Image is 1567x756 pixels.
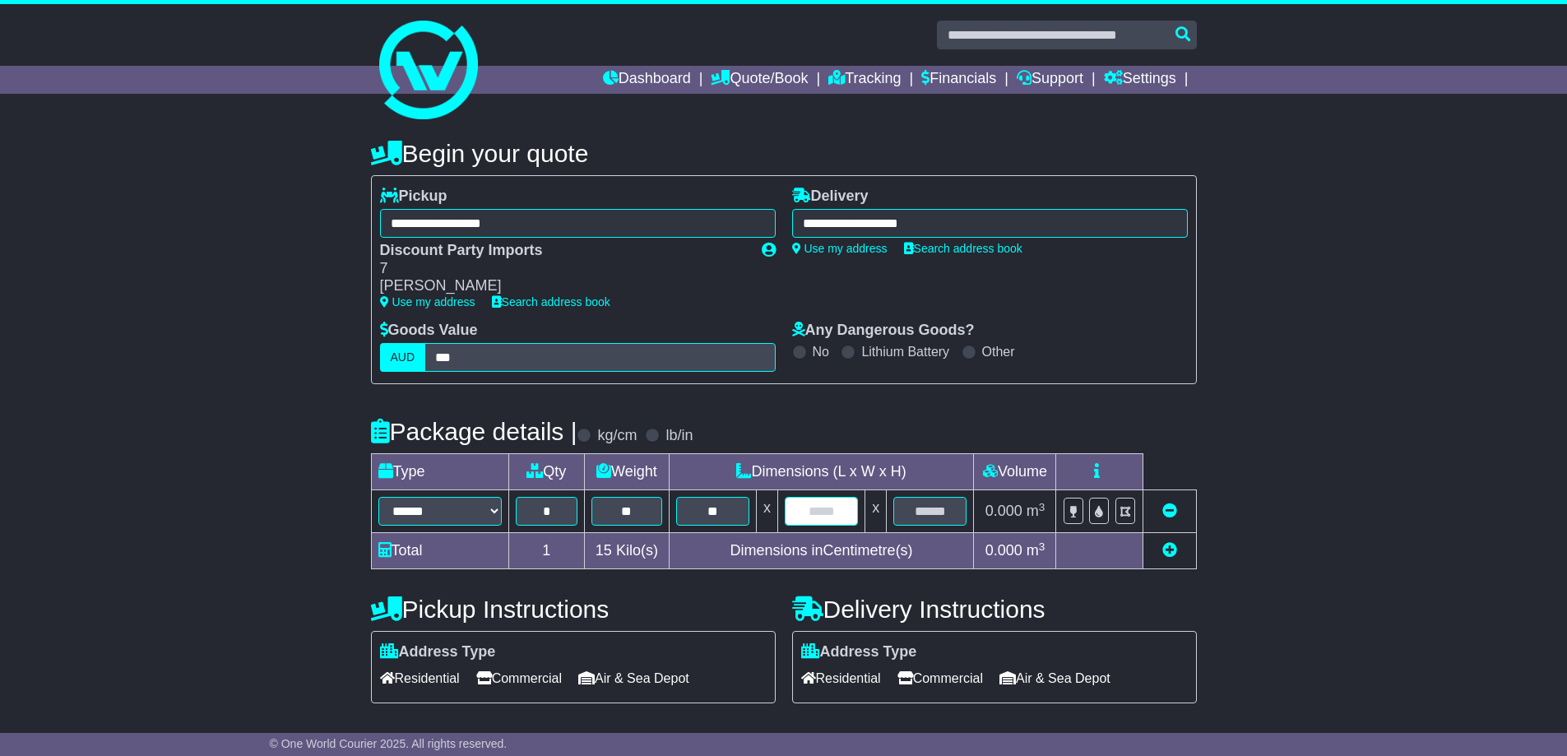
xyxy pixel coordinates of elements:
[578,666,689,691] span: Air & Sea Depot
[897,666,983,691] span: Commercial
[380,242,745,260] div: Discount Party Imports
[371,140,1197,167] h4: Begin your quote
[861,344,949,359] label: Lithium Battery
[371,454,508,490] td: Type
[904,242,1022,255] a: Search address book
[597,427,637,445] label: kg/cm
[380,666,460,691] span: Residential
[792,596,1197,623] h4: Delivery Instructions
[508,454,585,490] td: Qty
[813,344,829,359] label: No
[801,643,917,661] label: Address Type
[380,343,426,372] label: AUD
[665,427,693,445] label: lb/in
[985,503,1022,519] span: 0.000
[1104,66,1176,94] a: Settings
[756,490,777,533] td: x
[921,66,996,94] a: Financials
[270,737,508,750] span: © One World Courier 2025. All rights reserved.
[1039,540,1045,553] sup: 3
[1017,66,1083,94] a: Support
[669,533,974,569] td: Dimensions in Centimetre(s)
[380,188,447,206] label: Pickup
[585,533,670,569] td: Kilo(s)
[1162,542,1177,559] a: Add new item
[585,454,670,490] td: Weight
[476,666,562,691] span: Commercial
[492,295,610,308] a: Search address book
[380,260,745,278] div: 7
[1027,542,1045,559] span: m
[380,277,745,295] div: [PERSON_NAME]
[603,66,691,94] a: Dashboard
[380,295,475,308] a: Use my address
[669,454,974,490] td: Dimensions (L x W x H)
[1039,501,1045,513] sup: 3
[999,666,1110,691] span: Air & Sea Depot
[380,322,478,340] label: Goods Value
[828,66,901,94] a: Tracking
[801,666,881,691] span: Residential
[371,418,577,445] h4: Package details |
[792,322,975,340] label: Any Dangerous Goods?
[371,596,776,623] h4: Pickup Instructions
[982,344,1015,359] label: Other
[596,542,612,559] span: 15
[508,533,585,569] td: 1
[1162,503,1177,519] a: Remove this item
[865,490,887,533] td: x
[1027,503,1045,519] span: m
[985,542,1022,559] span: 0.000
[371,533,508,569] td: Total
[974,454,1056,490] td: Volume
[711,66,808,94] a: Quote/Book
[792,188,869,206] label: Delivery
[792,242,888,255] a: Use my address
[380,643,496,661] label: Address Type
